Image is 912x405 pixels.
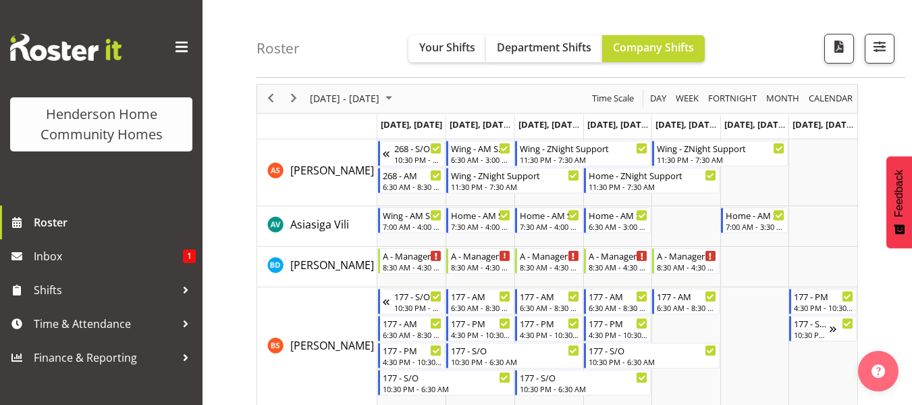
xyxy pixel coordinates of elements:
img: Rosterit website logo [10,34,122,61]
div: 4:30 PM - 10:30 PM [520,329,579,340]
span: Shifts [34,280,176,300]
div: 6:30 AM - 8:30 AM [657,302,716,313]
div: A - Manager [589,249,648,262]
td: Asiasiga Vili resource [257,206,377,247]
div: 177 - AM [383,316,442,330]
div: A - Manager [451,249,510,262]
div: Billie Sothern"s event - 177 - PM Begin From Tuesday, October 7, 2025 at 4:30:00 PM GMT+13:00 End... [446,316,514,341]
div: Billie Sothern"s event - 177 - AM Begin From Monday, October 6, 2025 at 6:30:00 AM GMT+13:00 Ends... [378,316,446,341]
span: Finance & Reporting [34,348,176,368]
button: Fortnight [706,90,759,107]
td: Arshdeep Singh resource [257,139,377,206]
div: Arshdeep Singh"s event - Home - ZNight Support Begin From Thursday, October 9, 2025 at 11:30:00 P... [584,168,720,193]
div: A - Manager [383,249,442,262]
div: 10:30 PM - 6:30 AM [520,383,647,394]
div: Barbara Dunlop"s event - A - Manager Begin From Wednesday, October 8, 2025 at 8:30:00 AM GMT+13:0... [515,248,583,274]
div: Home - ZNight Support [589,168,716,182]
span: [DATE], [DATE] [518,118,580,130]
div: Wing - AM Support 1 [451,141,510,155]
div: 268 - AM [383,168,442,182]
span: [PERSON_NAME] [290,163,374,178]
div: Billie Sothern"s event - 177 - AM Begin From Tuesday, October 7, 2025 at 6:30:00 AM GMT+13:00 End... [446,289,514,314]
div: Arshdeep Singh"s event - 268 - AM Begin From Monday, October 6, 2025 at 6:30:00 AM GMT+13:00 Ends... [378,168,446,193]
a: Asiasiga Vili [290,216,349,233]
div: 4:30 PM - 10:30 PM [589,329,648,340]
div: Billie Sothern"s event - 177 - PM Begin From Thursday, October 9, 2025 at 4:30:00 PM GMT+13:00 En... [584,316,651,341]
div: Billie Sothern"s event - 177 - PM Begin From Monday, October 6, 2025 at 4:30:00 PM GMT+13:00 Ends... [378,343,446,368]
button: Next [285,90,303,107]
span: [DATE], [DATE] [587,118,649,130]
div: Arshdeep Singh"s event - Wing - ZNight Support Begin From Wednesday, October 8, 2025 at 11:30:00 ... [515,141,651,166]
span: [PERSON_NAME] [290,258,374,272]
div: 7:00 AM - 4:00 PM [383,221,442,232]
span: [DATE], [DATE] [450,118,511,130]
div: Arshdeep Singh"s event - Wing - ZNight Support Begin From Tuesday, October 7, 2025 at 11:30:00 PM... [446,168,582,193]
div: Billie Sothern"s event - 177 - S/O Begin From Wednesday, October 8, 2025 at 10:30:00 PM GMT+13:00... [515,370,651,396]
button: Company Shifts [602,35,705,62]
span: Fortnight [707,90,758,107]
button: Timeline Day [648,90,669,107]
div: 177 - PM [589,316,648,330]
div: 177 - PM [451,316,510,330]
span: Day [649,90,668,107]
span: Inbox [34,246,183,266]
a: [PERSON_NAME] [290,257,374,273]
div: Billie Sothern"s event - 177 - PM Begin From Sunday, October 12, 2025 at 4:30:00 PM GMT+13:00 End... [789,289,857,314]
div: 8:30 AM - 4:30 PM [383,262,442,272]
h4: Roster [257,41,300,56]
a: [PERSON_NAME] [290,162,374,178]
div: Billie Sothern"s event - 177 - AM Begin From Wednesday, October 8, 2025 at 6:30:00 AM GMT+13:00 E... [515,289,583,314]
div: 7:30 AM - 4:00 PM [520,221,579,232]
div: 6:30 AM - 8:30 AM [589,302,648,313]
div: 8:30 AM - 4:30 PM [451,262,510,272]
div: Wing - ZNight Support [657,141,784,155]
div: 177 - AM [589,289,648,303]
div: 177 - S/O [383,371,510,384]
div: 7:30 AM - 4:00 PM [451,221,510,232]
button: Time Scale [590,90,637,107]
div: Wing - ZNight Support [520,141,647,155]
div: Asiasiga Vili"s event - Home - AM Support 3 Begin From Wednesday, October 8, 2025 at 7:30:00 AM G... [515,208,583,233]
span: Department Shifts [497,40,591,55]
button: Department Shifts [486,35,602,62]
span: [PERSON_NAME] [290,338,374,353]
div: 10:30 PM - 6:30 AM [394,302,442,313]
button: October 2025 [308,90,398,107]
div: 177 - S/O [451,343,579,357]
div: 6:30 AM - 8:30 AM [383,181,442,192]
span: calendar [807,90,854,107]
div: 177 - PM [520,316,579,330]
div: 177 - S/O [794,316,830,330]
div: 177 - PM [794,289,853,303]
div: 6:30 AM - 3:00 PM [589,221,648,232]
div: 11:30 PM - 7:30 AM [520,154,647,165]
td: Barbara Dunlop resource [257,247,377,287]
div: Home - AM Support 2 [589,208,648,222]
div: Billie Sothern"s event - 177 - AM Begin From Thursday, October 9, 2025 at 6:30:00 AM GMT+13:00 En... [584,289,651,314]
span: Feedback [893,170,905,217]
div: 6:30 AM - 8:30 AM [520,302,579,313]
div: Arshdeep Singh"s event - Wing - ZNight Support Begin From Friday, October 10, 2025 at 11:30:00 PM... [652,141,788,166]
div: 8:30 AM - 4:30 PM [589,262,648,272]
div: Asiasiga Vili"s event - Home - AM Support 3 Begin From Tuesday, October 7, 2025 at 7:30:00 AM GMT... [446,208,514,233]
div: 6:30 AM - 8:30 AM [451,302,510,313]
div: Billie Sothern"s event - 177 - S/O Begin From Sunday, October 12, 2025 at 10:30:00 PM GMT+13:00 E... [789,316,857,341]
button: Feedback - Show survey [886,156,912,248]
div: Wing - AM Support 2 [383,208,442,222]
img: help-xxl-2.png [871,364,885,378]
div: 8:30 AM - 4:30 PM [657,262,716,272]
button: Timeline Week [674,90,701,107]
div: Home - AM Support 1 [726,208,785,222]
div: 6:30 AM - 8:30 AM [383,329,442,340]
div: Barbara Dunlop"s event - A - Manager Begin From Friday, October 10, 2025 at 8:30:00 AM GMT+13:00 ... [652,248,720,274]
div: 10:30 PM - 6:30 AM [451,356,579,367]
a: [PERSON_NAME] [290,337,374,354]
div: 4:30 PM - 10:30 PM [451,329,510,340]
span: 1 [183,249,196,263]
button: Filter Shifts [865,34,894,64]
div: 11:30 PM - 7:30 AM [451,181,579,192]
div: 10:30 PM - 6:30 AM [794,329,830,340]
div: Arshdeep Singh"s event - 268 - S/O Begin From Sunday, October 5, 2025 at 10:30:00 PM GMT+13:00 En... [378,141,446,166]
span: [DATE], [DATE] [381,118,442,130]
button: Download a PDF of the roster according to the set date range. [824,34,854,64]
